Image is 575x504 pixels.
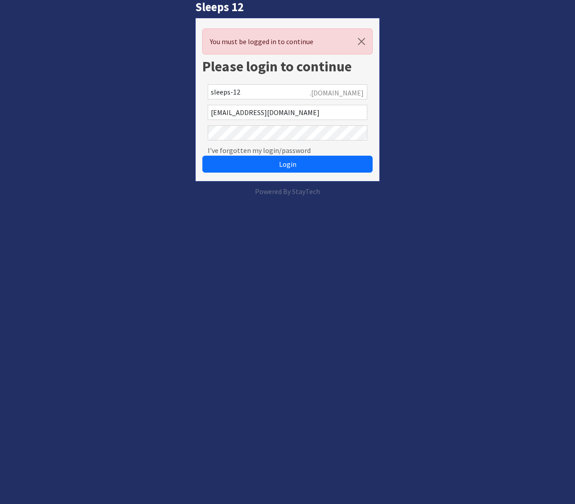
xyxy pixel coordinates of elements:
[208,84,367,99] input: Account Reference
[310,87,364,98] span: .[DOMAIN_NAME]
[202,29,373,54] div: You must be logged in to continue
[195,186,380,197] p: Powered By StayTech
[208,105,367,120] input: Email
[279,160,296,169] span: Login
[208,145,311,156] a: I've forgotten my login/password
[202,156,373,173] button: Login
[202,58,373,75] h1: Please login to continue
